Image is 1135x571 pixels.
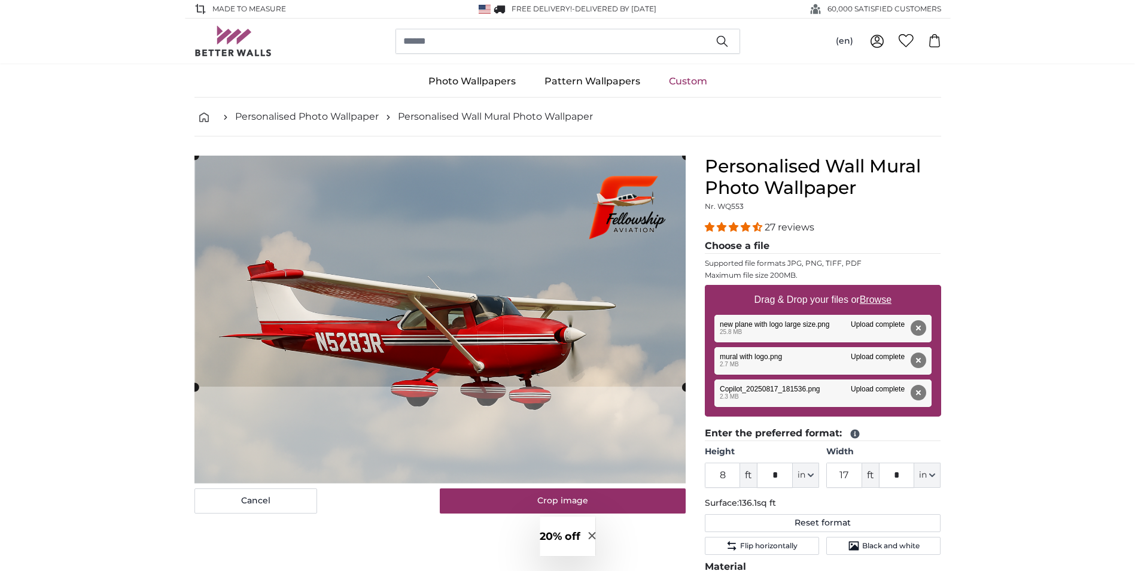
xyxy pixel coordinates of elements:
span: 4.41 stars [705,221,765,233]
span: ft [862,463,879,488]
label: Width [826,446,941,458]
span: - [572,4,656,13]
label: Drag & Drop your files or [749,288,896,312]
a: Photo Wallpapers [414,66,530,97]
u: Browse [860,294,891,305]
legend: Enter the preferred format: [705,426,941,441]
span: Nr. WQ553 [705,202,744,211]
button: (en) [826,31,863,52]
p: Maximum file size 200MB. [705,271,941,280]
span: 60,000 SATISFIED CUSTOMERS [827,4,941,14]
legend: Choose a file [705,239,941,254]
button: in [914,463,941,488]
span: ft [740,463,757,488]
button: Flip horizontally [705,537,819,555]
img: Betterwalls [194,26,272,56]
a: Personalised Photo Wallpaper [235,110,379,124]
button: in [793,463,819,488]
span: Delivered by [DATE] [575,4,656,13]
a: Custom [655,66,722,97]
span: in [798,469,805,481]
a: Personalised Wall Mural Photo Wallpaper [398,110,593,124]
p: Supported file formats JPG, PNG, TIFF, PDF [705,259,941,268]
button: Crop image [440,488,686,514]
label: Height [705,446,819,458]
span: Made to Measure [212,4,286,14]
button: Black and white [826,537,941,555]
button: Reset format [705,514,941,532]
span: Black and white [862,541,920,551]
nav: breadcrumbs [194,98,941,136]
span: 136.1sq ft [739,497,776,508]
button: Cancel [194,488,317,514]
img: United States [479,5,491,14]
span: FREE delivery! [512,4,572,13]
h1: Personalised Wall Mural Photo Wallpaper [705,156,941,199]
p: Surface: [705,497,941,509]
span: Flip horizontally [740,541,798,551]
a: Pattern Wallpapers [530,66,655,97]
span: 27 reviews [765,221,814,233]
span: in [919,469,927,481]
